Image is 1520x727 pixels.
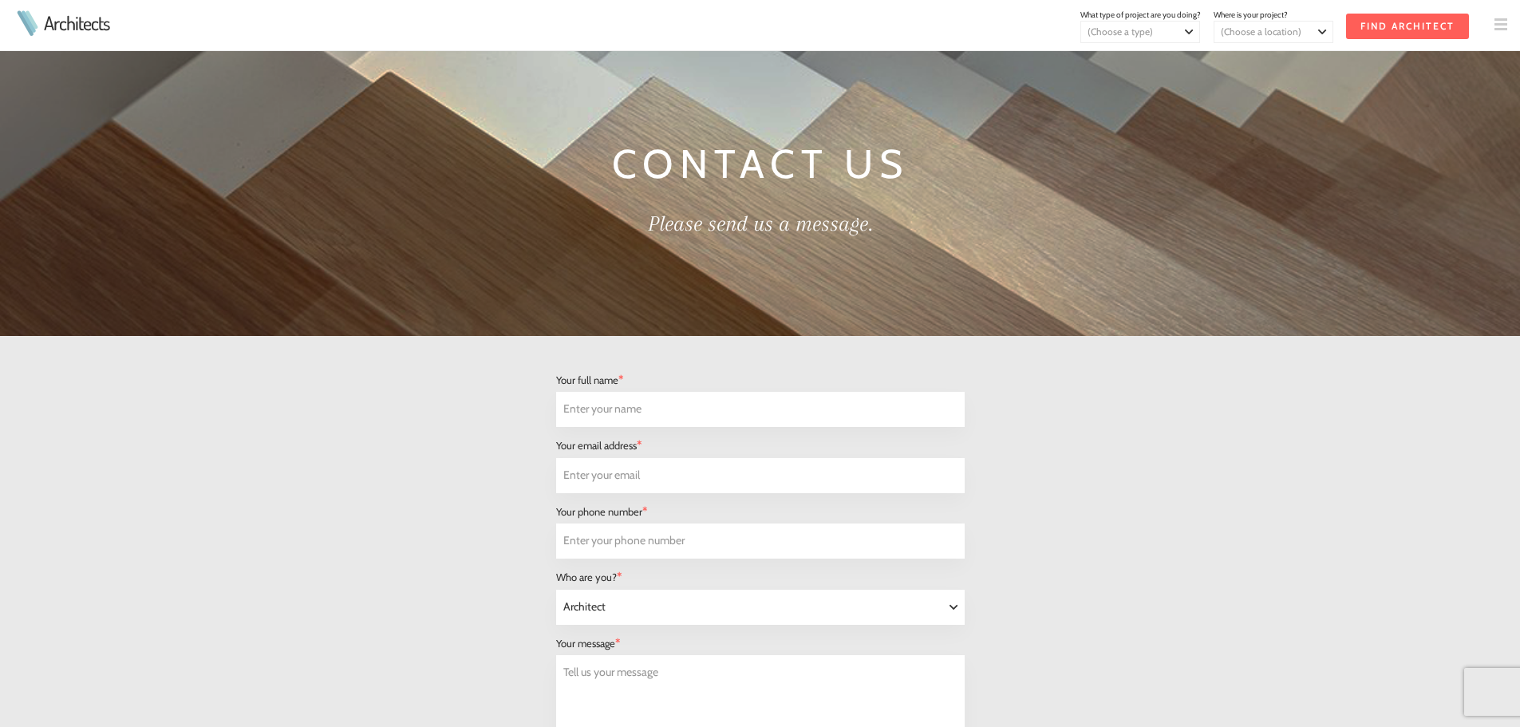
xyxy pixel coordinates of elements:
div: Your message [556,631,965,655]
div: Your email address [556,433,965,457]
h1: Contact Us [365,134,1156,194]
div: Who are you? [556,565,965,589]
input: Find Architect [1346,14,1469,39]
img: Architects [13,10,41,36]
div: Your full name [556,368,965,392]
div: Your phone number [556,500,965,524]
h2: Please send us a message. [365,207,1156,240]
span: Where is your project? [1214,10,1288,20]
span: What type of project are you doing? [1080,10,1201,20]
a: Architects [44,14,109,33]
